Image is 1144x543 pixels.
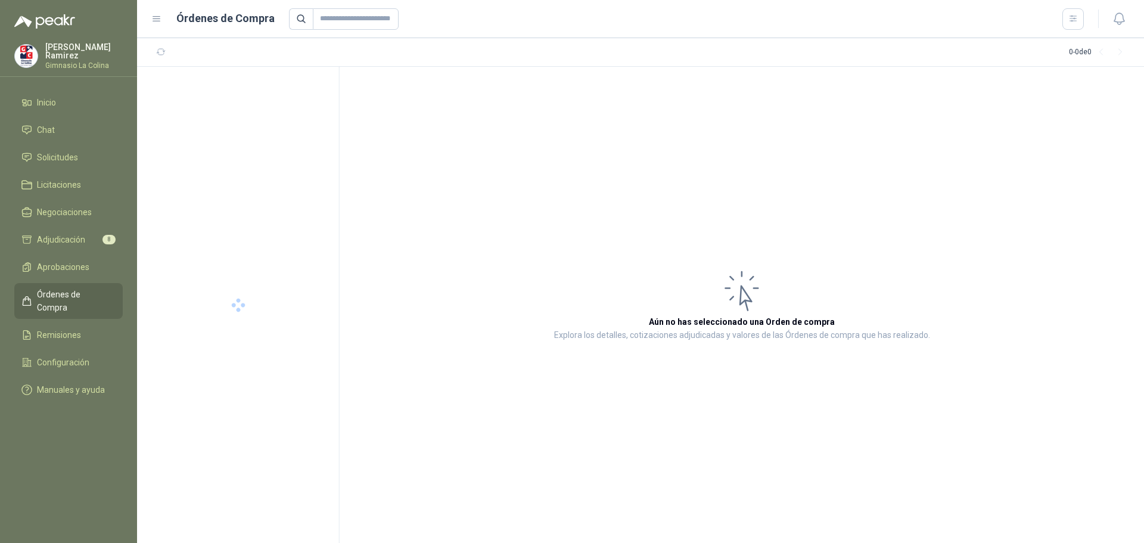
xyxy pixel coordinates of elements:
[1069,43,1130,62] div: 0 - 0 de 0
[37,178,81,191] span: Licitaciones
[102,235,116,244] span: 8
[176,10,275,27] h1: Órdenes de Compra
[649,315,835,328] h3: Aún no has seleccionado una Orden de compra
[14,283,123,319] a: Órdenes de Compra
[14,14,75,29] img: Logo peakr
[14,351,123,374] a: Configuración
[14,119,123,141] a: Chat
[15,45,38,67] img: Company Logo
[14,324,123,346] a: Remisiones
[14,378,123,401] a: Manuales y ayuda
[37,383,105,396] span: Manuales y ayuda
[37,123,55,136] span: Chat
[37,151,78,164] span: Solicitudes
[37,206,92,219] span: Negociaciones
[14,173,123,196] a: Licitaciones
[37,328,81,342] span: Remisiones
[37,260,89,274] span: Aprobaciones
[14,146,123,169] a: Solicitudes
[14,228,123,251] a: Adjudicación8
[14,201,123,224] a: Negociaciones
[14,91,123,114] a: Inicio
[45,43,123,60] p: [PERSON_NAME] Ramirez
[37,96,56,109] span: Inicio
[554,328,930,343] p: Explora los detalles, cotizaciones adjudicadas y valores de las Órdenes de compra que has realizado.
[37,288,111,314] span: Órdenes de Compra
[14,256,123,278] a: Aprobaciones
[45,62,123,69] p: Gimnasio La Colina
[37,356,89,369] span: Configuración
[37,233,85,246] span: Adjudicación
